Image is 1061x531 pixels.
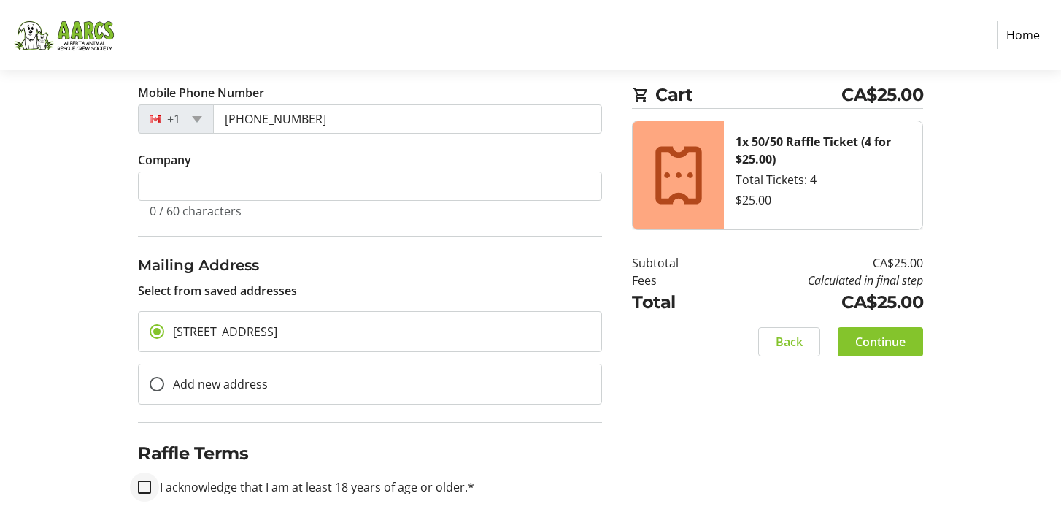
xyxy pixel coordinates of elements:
[776,333,803,351] span: Back
[150,203,242,219] tr-character-limit: 0 / 60 characters
[12,6,115,64] img: Alberta Animal Rescue Crew Society's Logo
[138,254,602,299] div: Select from saved addresses
[138,151,191,169] label: Company
[716,272,923,289] td: Calculated in final step
[736,171,911,188] div: Total Tickets: 4
[213,104,602,134] input: (506) 234-5678
[841,82,923,108] span: CA$25.00
[655,82,841,108] span: Cart
[173,324,277,340] span: [STREET_ADDRESS]
[138,254,602,276] h3: Mailing Address
[855,333,906,351] span: Continue
[838,327,923,356] button: Continue
[632,254,716,272] td: Subtotal
[716,289,923,316] td: CA$25.00
[632,272,716,289] td: Fees
[138,440,602,467] h2: Raffle Terms
[736,134,891,167] strong: 1x 50/50 Raffle Ticket (4 for $25.00)
[716,254,923,272] td: CA$25.00
[151,478,474,496] label: I acknowledge that I am at least 18 years of age or older.*
[736,191,911,209] div: $25.00
[758,327,820,356] button: Back
[632,289,716,316] td: Total
[138,84,264,102] label: Mobile Phone Number
[164,375,268,393] label: Add new address
[997,21,1049,49] a: Home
